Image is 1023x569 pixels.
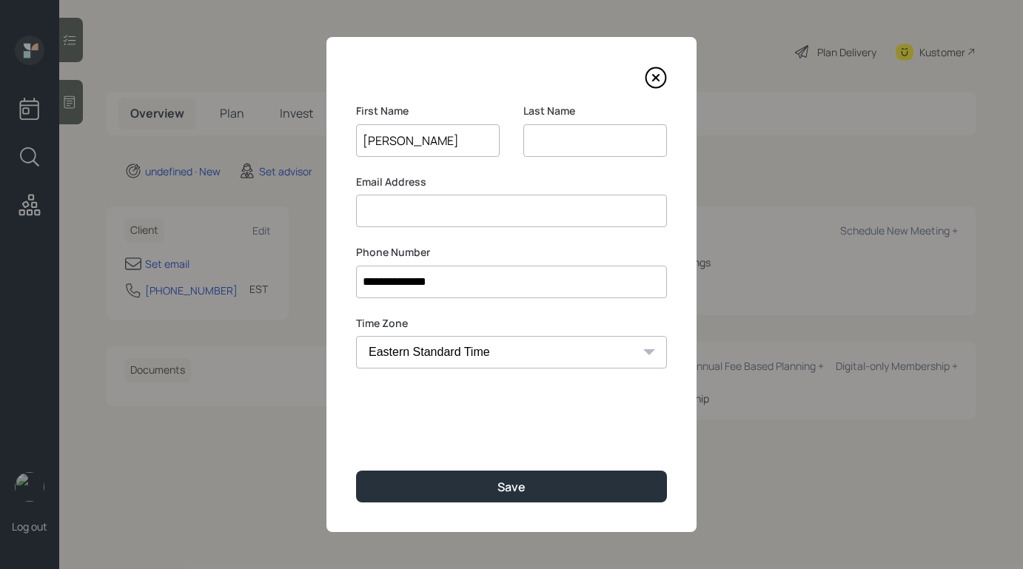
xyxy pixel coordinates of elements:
[523,104,667,118] label: Last Name
[497,479,526,495] div: Save
[356,104,500,118] label: First Name
[356,471,667,502] button: Save
[356,316,667,331] label: Time Zone
[356,245,667,260] label: Phone Number
[356,175,667,189] label: Email Address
